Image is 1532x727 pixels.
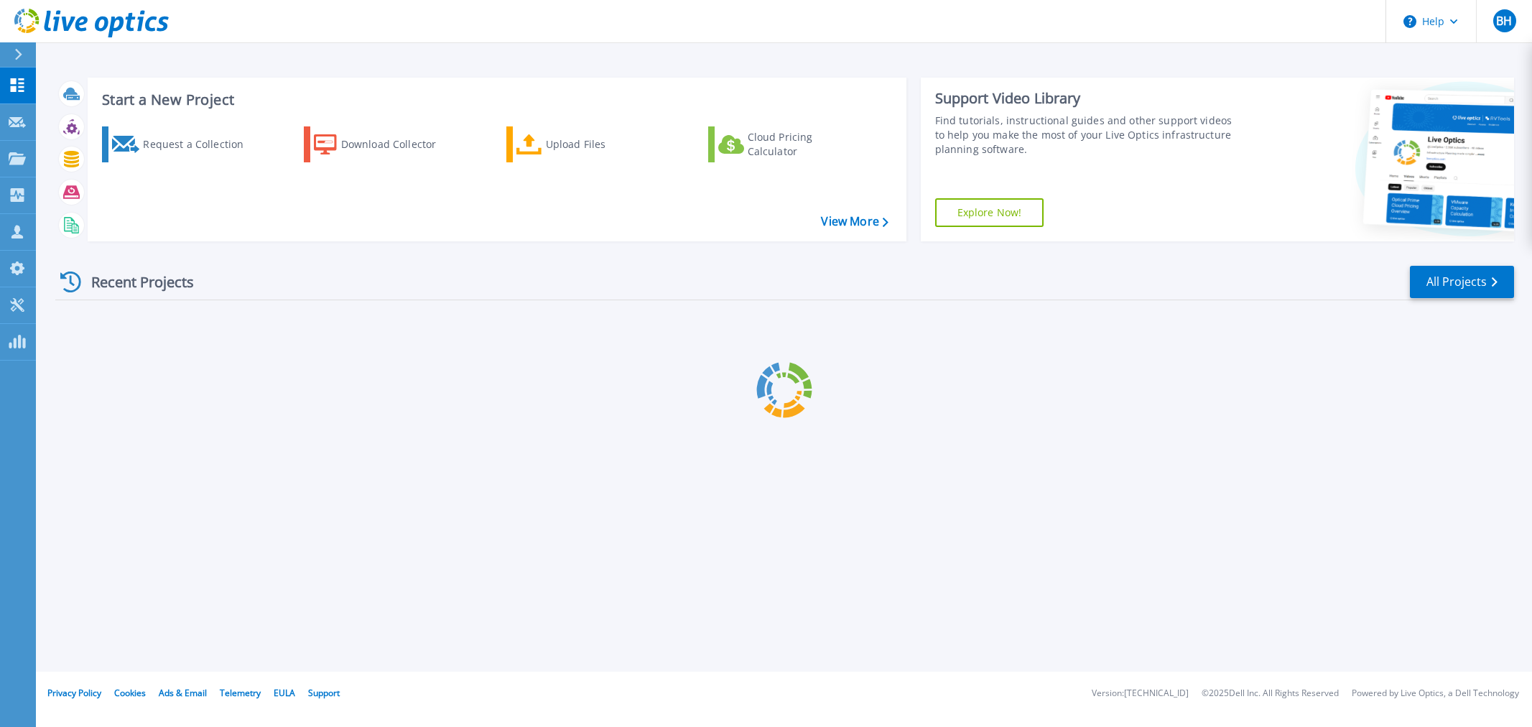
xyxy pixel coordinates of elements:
a: EULA [274,687,295,699]
a: Cloud Pricing Calculator [708,126,868,162]
a: All Projects [1410,266,1514,298]
li: Powered by Live Optics, a Dell Technology [1352,689,1519,698]
a: Ads & Email [159,687,207,699]
a: Support [308,687,340,699]
div: Upload Files [546,130,661,159]
a: Download Collector [304,126,464,162]
div: Cloud Pricing Calculator [748,130,863,159]
div: Support Video Library [935,89,1240,108]
a: Explore Now! [935,198,1044,227]
a: Upload Files [506,126,667,162]
span: BH [1496,15,1512,27]
a: Privacy Policy [47,687,101,699]
li: Version: [TECHNICAL_ID] [1092,689,1189,698]
a: Request a Collection [102,126,262,162]
h3: Start a New Project [102,92,888,108]
div: Download Collector [341,130,456,159]
a: Telemetry [220,687,261,699]
li: © 2025 Dell Inc. All Rights Reserved [1202,689,1339,698]
a: Cookies [114,687,146,699]
a: View More [821,215,888,228]
div: Recent Projects [55,264,213,300]
div: Request a Collection [143,130,258,159]
div: Find tutorials, instructional guides and other support videos to help you make the most of your L... [935,114,1240,157]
